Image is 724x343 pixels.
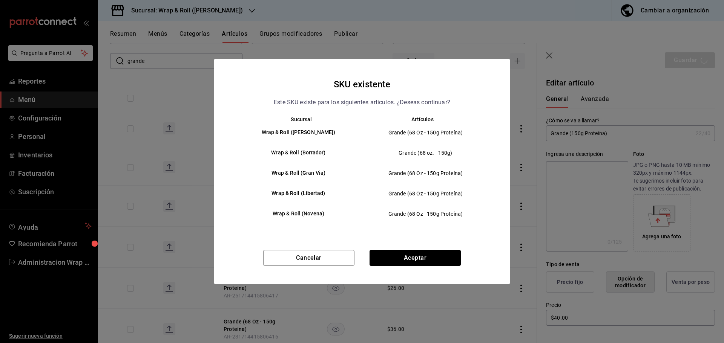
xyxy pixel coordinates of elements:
[263,250,354,266] button: Cancelar
[368,129,483,136] span: Grande (68 Oz - 150g Proteína)
[229,116,362,122] th: Sucursal
[241,169,356,177] h6: Wrap & Roll (Gran Via)
[274,98,450,107] p: Este SKU existe para los siguientes articulos. ¿Deseas continuar?
[241,189,356,198] h6: Wrap & Roll (Libertad)
[370,250,461,266] button: Aceptar
[368,169,483,177] span: Grande (68 Oz - 150g Proteína)
[334,77,391,91] h4: SKU existente
[241,210,356,218] h6: Wrap & Roll (Novena)
[241,149,356,157] h6: Wrap & Roll (Borrador)
[368,210,483,218] span: Grande (68 Oz - 150g Proteína)
[368,190,483,197] span: Grande (68 Oz - 150g Proteína)
[362,116,495,122] th: Artículos
[241,128,356,137] h6: Wrap & Roll ([PERSON_NAME])
[368,149,483,157] span: Grande (68 oz. - 150g)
